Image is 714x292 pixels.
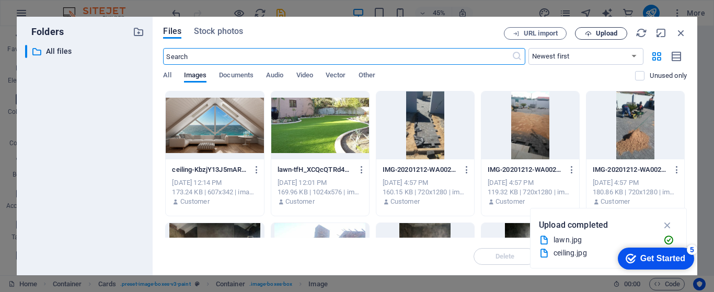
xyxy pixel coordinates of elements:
[383,178,468,188] div: [DATE] 4:57 PM
[524,30,558,37] span: URL import
[539,218,608,232] p: Upload completed
[383,188,468,197] div: 160.15 KB | 720x1280 | image/jpeg
[575,27,627,40] button: Upload
[172,178,257,188] div: [DATE] 12:14 PM
[278,178,363,188] div: [DATE] 12:01 PM
[675,27,687,39] i: Close
[285,197,315,206] p: Customer
[219,69,254,84] span: Documents
[133,26,144,38] i: Create new folder
[266,69,283,84] span: Audio
[554,234,655,246] div: lawn.jpg
[25,45,27,58] div: ​
[180,197,210,206] p: Customer
[601,197,630,206] p: Customer
[278,188,363,197] div: 169.96 KB | 1024x576 | image/jpeg
[650,71,687,80] p: Displays only files that are not in use on the website. Files added during this session can still...
[593,188,678,197] div: 180.86 KB | 720x1280 | image/jpeg
[46,45,125,57] p: All files
[655,27,667,39] i: Minimize
[163,69,171,84] span: All
[172,165,248,174] p: ceiling-KbzjY13J5mARnwVYYRdskw.jpg
[77,2,88,13] div: 5
[194,25,243,38] span: Stock photos
[383,165,458,174] p: IMG-20201212-WA0020.jpg
[636,27,647,39] i: Reload
[31,11,76,21] div: Get Started
[25,25,64,39] p: Folders
[593,178,678,188] div: [DATE] 4:57 PM
[184,69,207,84] span: Images
[554,247,655,259] div: ceiling.jpg
[163,25,181,38] span: Files
[163,48,511,65] input: Search
[504,27,567,40] button: URL import
[359,69,375,84] span: Other
[488,188,573,197] div: 119.32 KB | 720x1280 | image/jpeg
[496,197,525,206] p: Customer
[8,5,85,27] div: Get Started 5 items remaining, 0% complete
[296,69,313,84] span: Video
[172,188,257,197] div: 173.24 KB | 607x342 | image/jpeg
[278,165,353,174] p: lawn-tfH_XCQcQTRd4xz3pGSAGw.jpg
[326,69,346,84] span: Vector
[596,30,617,37] span: Upload
[488,178,573,188] div: [DATE] 4:57 PM
[593,165,669,174] p: IMG-20201212-WA0023.jpg
[390,197,420,206] p: Customer
[488,165,563,174] p: IMG-20201212-WA0021.jpg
